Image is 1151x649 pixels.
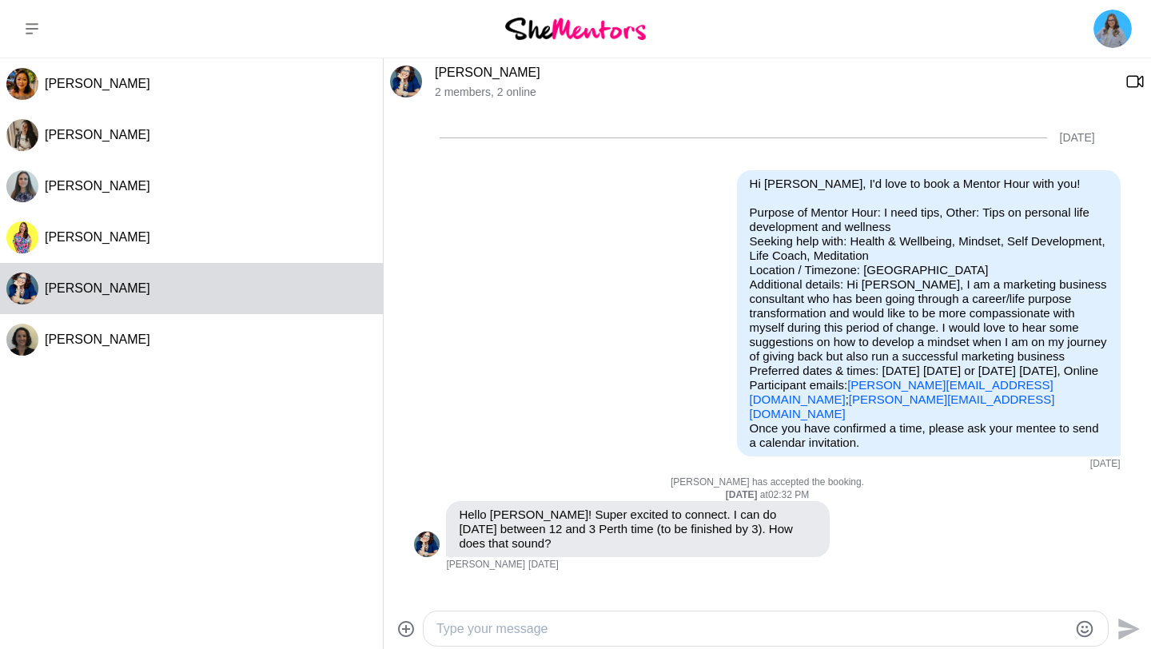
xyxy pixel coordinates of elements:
span: [PERSON_NAME] [45,332,150,346]
div: Roslyn Thompson [6,221,38,253]
div: Laila Punj [6,324,38,356]
div: Amanda Ewin [6,273,38,305]
time: 2025-08-04T01:52:46.503Z [1090,458,1121,471]
div: at 02:32 PM [414,489,1120,502]
p: Purpose of Mentor Hour: I need tips, Other: Tips on personal life development and wellness Seekin... [750,205,1108,421]
a: [PERSON_NAME][EMAIL_ADDRESS][DOMAIN_NAME] [750,392,1055,420]
p: Hello [PERSON_NAME]! Super excited to connect. I can do [DATE] between 12 and 3 Perth time (to be... [459,508,817,551]
span: [PERSON_NAME] [446,559,525,571]
a: [PERSON_NAME][EMAIL_ADDRESS][DOMAIN_NAME] [750,378,1053,406]
button: Send [1109,611,1145,647]
img: A [390,66,422,98]
img: L [6,324,38,356]
span: [PERSON_NAME] [45,281,150,295]
strong: [DATE] [726,489,760,500]
span: [PERSON_NAME] [45,128,150,141]
button: Emoji picker [1075,619,1094,639]
div: Amanda Ewin [390,66,422,98]
span: [PERSON_NAME] [45,77,150,90]
img: R [6,221,38,253]
div: Flora Chong [6,68,38,100]
div: Alison Renwick [6,170,38,202]
p: 2 members , 2 online [435,86,1113,99]
p: Hi [PERSON_NAME], I'd love to book a Mentor Hour with you! [750,177,1108,191]
textarea: Type your message [436,619,1068,639]
span: [PERSON_NAME] [45,230,150,244]
div: Christine Pietersz [6,119,38,151]
p: Once you have confirmed a time, please ask your mentee to send a calendar invitation. [750,421,1108,450]
img: A [414,532,440,557]
img: Mona Swarup [1093,10,1132,48]
img: She Mentors Logo [505,18,646,39]
span: [PERSON_NAME] [45,179,150,193]
img: A [6,170,38,202]
div: Amanda Ewin [414,532,440,557]
img: A [6,273,38,305]
time: 2025-08-04T04:33:47.099Z [528,559,559,571]
div: [DATE] [1060,131,1095,145]
p: [PERSON_NAME] has accepted the booking. [414,476,1120,489]
img: C [6,119,38,151]
a: [PERSON_NAME] [435,66,540,79]
img: F [6,68,38,100]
